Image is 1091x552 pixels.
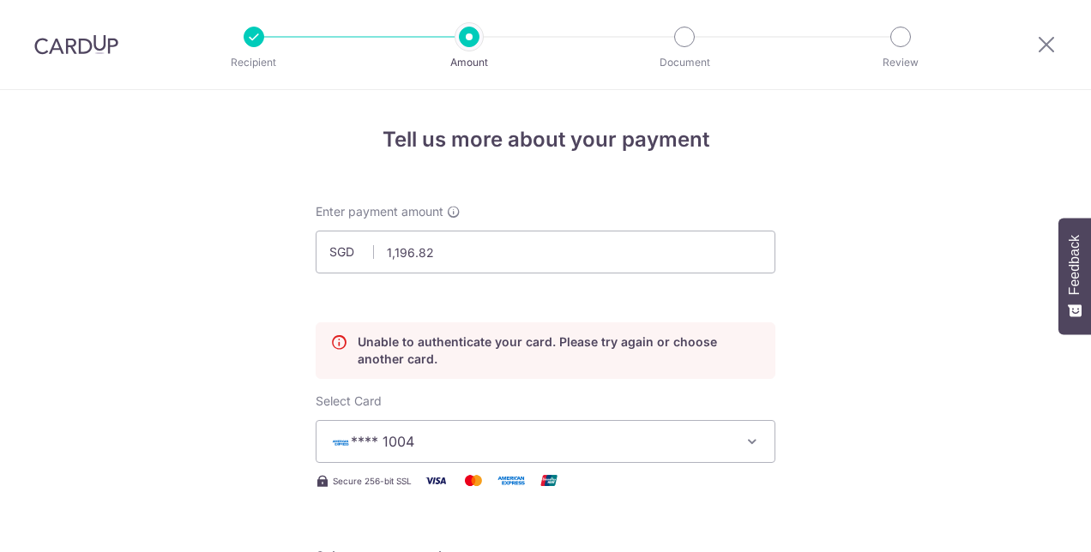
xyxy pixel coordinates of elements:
[316,124,775,155] h4: Tell us more about your payment
[532,470,566,491] img: Union Pay
[837,54,964,71] p: Review
[34,34,118,55] img: CardUp
[456,470,491,491] img: Mastercard
[329,243,374,261] span: SGD
[419,470,453,491] img: Visa
[1058,218,1091,334] button: Feedback - Show survey
[330,436,351,448] img: AMEX
[406,54,533,71] p: Amount
[190,54,317,71] p: Recipient
[333,474,412,488] span: Secure 256-bit SSL
[316,203,443,220] span: Enter payment amount
[1067,235,1082,295] span: Feedback
[494,470,528,491] img: American Express
[316,393,382,408] span: translation missing: en.payables.payment_networks.credit_card.summary.labels.select_card
[621,54,748,71] p: Document
[358,333,761,368] p: Unable to authenticate your card. Please try again or choose another card.
[316,231,775,273] input: 0.00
